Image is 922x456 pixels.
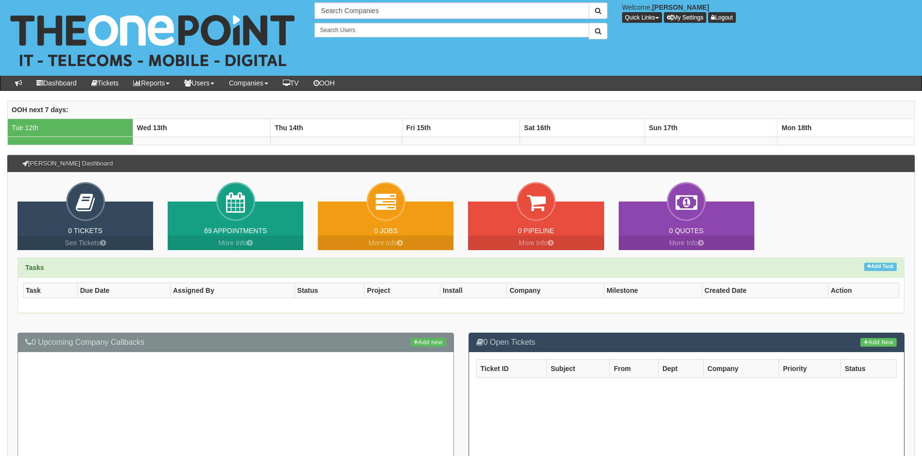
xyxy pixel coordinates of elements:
[619,236,754,250] a: More Info
[17,236,153,250] a: See Tickets
[314,2,589,19] input: Search Companies
[8,118,133,136] td: Tue 12th
[468,236,604,250] a: More Info
[840,359,896,377] th: Status
[410,338,446,347] a: Add new
[708,12,736,23] a: Logout
[177,76,222,90] a: Users
[204,227,267,235] a: 69 Appointments
[23,283,78,298] th: Task
[664,12,707,23] a: My Settings
[29,76,84,90] a: Dashboard
[374,227,398,235] a: 0 Jobs
[520,118,645,136] th: Sat 16th
[622,12,662,23] button: Quick Links
[170,283,295,298] th: Assigned By
[652,3,709,11] b: [PERSON_NAME]
[658,359,703,377] th: Dept
[644,118,777,136] th: Sun 17th
[168,236,303,250] a: More Info
[615,2,922,23] div: Welcome,
[25,264,44,271] strong: Tasks
[604,283,702,298] th: Milestone
[126,76,177,90] a: Reports
[476,359,546,377] th: Ticket ID
[779,359,840,377] th: Priority
[669,227,704,235] a: 0 Quotes
[828,283,899,298] th: Action
[778,118,915,136] th: Mon 18th
[402,118,520,136] th: Fri 15th
[703,359,779,377] th: Company
[8,101,915,118] th: OOH next 7 days:
[77,283,170,298] th: Due Date
[314,23,589,37] input: Search Users
[365,283,440,298] th: Project
[276,76,306,90] a: TV
[84,76,126,90] a: Tickets
[702,283,828,298] th: Created Date
[546,359,609,377] th: Subject
[440,283,507,298] th: Install
[306,76,342,90] a: OOH
[222,76,276,90] a: Companies
[295,283,365,298] th: Status
[476,338,897,347] h3: 0 Open Tickets
[507,283,604,298] th: Company
[864,263,897,271] a: Add Task
[860,338,897,347] a: Add New
[25,338,446,347] h3: 0 Upcoming Company Callbacks
[133,118,271,136] th: Wed 13th
[609,359,658,377] th: From
[68,227,103,235] a: 0 Tickets
[17,155,118,172] h3: [PERSON_NAME] Dashboard
[318,236,453,250] a: More Info
[271,118,402,136] th: Thu 14th
[518,227,555,235] a: 0 Pipeline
